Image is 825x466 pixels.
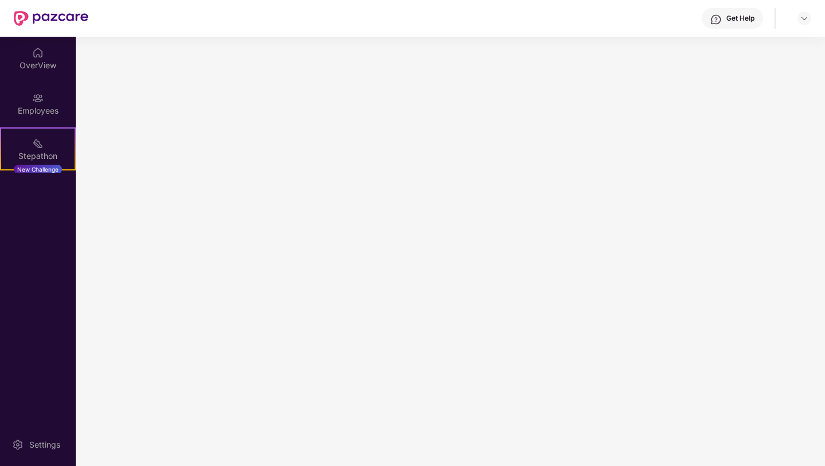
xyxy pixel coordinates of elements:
[14,11,88,26] img: New Pazcare Logo
[1,150,75,162] div: Stepathon
[32,47,44,59] img: svg+xml;base64,PHN2ZyBpZD0iSG9tZSIgeG1sbnM9Imh0dHA6Ly93d3cudzMub3JnLzIwMDAvc3ZnIiB3aWR0aD0iMjAiIG...
[32,92,44,104] img: svg+xml;base64,PHN2ZyBpZD0iRW1wbG95ZWVzIiB4bWxucz0iaHR0cDovL3d3dy53My5vcmcvMjAwMC9zdmciIHdpZHRoPS...
[14,165,62,174] div: New Challenge
[726,14,754,23] div: Get Help
[26,439,64,451] div: Settings
[800,14,809,23] img: svg+xml;base64,PHN2ZyBpZD0iRHJvcGRvd24tMzJ4MzIiIHhtbG5zPSJodHRwOi8vd3d3LnczLm9yZy8yMDAwL3N2ZyIgd2...
[710,14,722,25] img: svg+xml;base64,PHN2ZyBpZD0iSGVscC0zMngzMiIgeG1sbnM9Imh0dHA6Ly93d3cudzMub3JnLzIwMDAvc3ZnIiB3aWR0aD...
[12,439,24,451] img: svg+xml;base64,PHN2ZyBpZD0iU2V0dGluZy0yMHgyMCIgeG1sbnM9Imh0dHA6Ly93d3cudzMub3JnLzIwMDAvc3ZnIiB3aW...
[32,138,44,149] img: svg+xml;base64,PHN2ZyB4bWxucz0iaHR0cDovL3d3dy53My5vcmcvMjAwMC9zdmciIHdpZHRoPSIyMSIgaGVpZ2h0PSIyMC...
